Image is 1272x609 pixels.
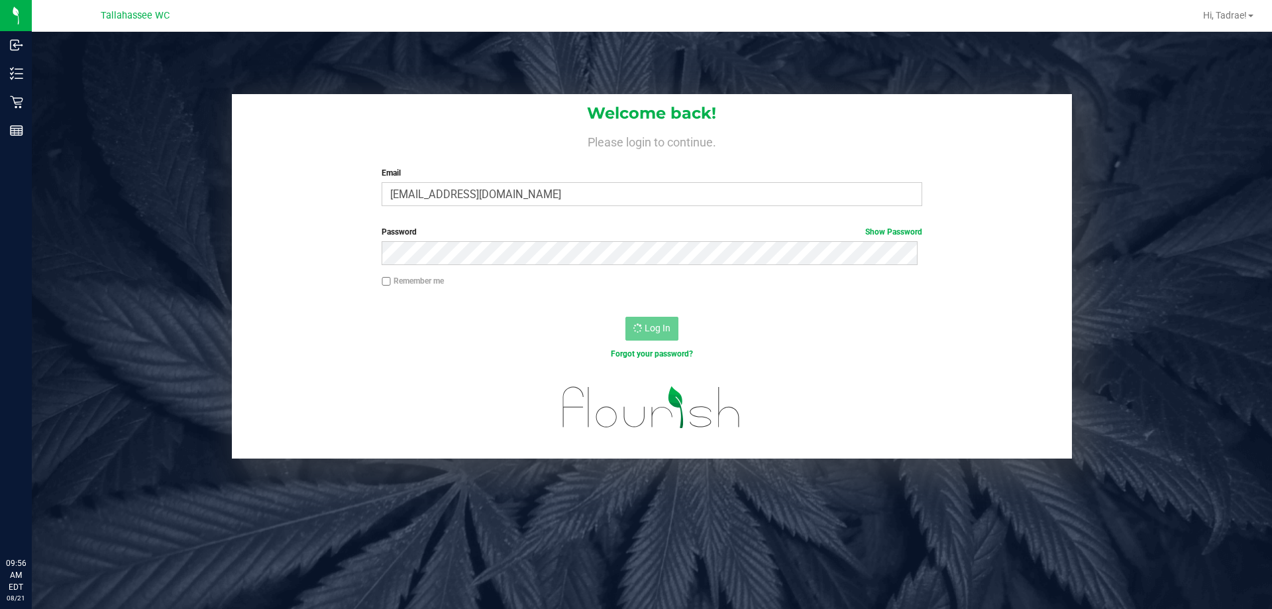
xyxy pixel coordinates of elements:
[10,124,23,137] inline-svg: Reports
[6,593,26,603] p: 08/21
[382,167,922,179] label: Email
[10,95,23,109] inline-svg: Retail
[232,133,1072,148] h4: Please login to continue.
[232,105,1072,122] h1: Welcome back!
[6,557,26,593] p: 09:56 AM EDT
[382,227,417,237] span: Password
[10,67,23,80] inline-svg: Inventory
[10,38,23,52] inline-svg: Inbound
[625,317,678,341] button: Log In
[1203,10,1247,21] span: Hi, Tadrae!
[547,374,757,441] img: flourish_logo.svg
[101,10,170,21] span: Tallahassee WC
[645,323,670,333] span: Log In
[611,349,693,359] a: Forgot your password?
[382,275,444,287] label: Remember me
[865,227,922,237] a: Show Password
[382,277,391,286] input: Remember me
